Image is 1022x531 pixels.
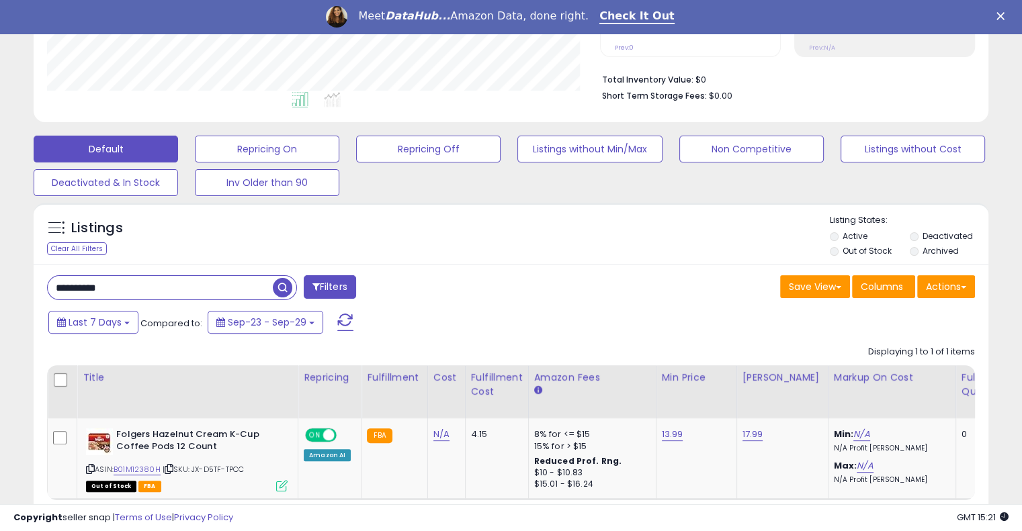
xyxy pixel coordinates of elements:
span: 2025-10-7 15:21 GMT [957,511,1009,524]
i: DataHub... [385,9,450,22]
b: Reduced Prof. Rng. [534,455,622,467]
a: Terms of Use [115,511,172,524]
button: Non Competitive [679,136,824,162]
button: Sep-23 - Sep-29 [208,311,323,334]
div: seller snap | | [13,512,233,524]
span: Compared to: [140,317,202,330]
div: Cost [433,371,460,385]
th: The percentage added to the cost of goods (COGS) that forms the calculator for Min & Max prices. [828,365,955,418]
b: Max: [834,459,857,472]
span: OFF [335,429,356,440]
div: $15.01 - $16.24 [534,479,646,490]
a: 17.99 [742,428,763,441]
div: Markup on Cost [834,371,950,385]
span: All listings that are currently out of stock and unavailable for purchase on Amazon [86,481,136,492]
button: Inv Older than 90 [195,169,339,196]
span: | SKU: JX-D5TF-TPCC [163,464,244,475]
button: Default [34,136,178,162]
span: Sep-23 - Sep-29 [228,316,306,329]
p: N/A Profit [PERSON_NAME] [834,444,945,453]
small: Amazon Fees. [534,385,542,397]
a: Check It Out [599,9,675,24]
a: 13.99 [662,428,683,441]
div: ASIN: [86,428,288,491]
h5: Listings [71,219,123,238]
b: Folgers Hazelnut Cream K-Cup Coffee Pods 12 Count [116,428,280,456]
button: Columns [852,275,915,298]
p: N/A Profit [PERSON_NAME] [834,475,945,485]
button: Listings without Min/Max [517,136,662,162]
div: [PERSON_NAME] [742,371,822,385]
div: Fulfillment Cost [471,371,523,399]
div: Clear All Filters [47,242,107,255]
button: Actions [917,275,975,298]
small: Prev: N/A [809,44,835,52]
span: Columns [861,280,903,293]
b: Total Inventory Value: [602,74,693,85]
button: Repricing Off [356,136,501,162]
button: Save View [780,275,850,298]
a: N/A [433,428,450,441]
div: Repricing [304,371,355,385]
p: Listing States: [830,214,988,227]
img: 412qp1MCcXL._SL40_.jpg [86,428,113,455]
div: Close [996,12,1010,20]
div: Amazon Fees [534,371,650,385]
label: Deactivated [922,230,972,242]
div: 8% for <= $15 [534,428,646,440]
a: Privacy Policy [174,511,233,524]
div: 4.15 [471,428,518,440]
button: Filters [304,275,356,299]
strong: Copyright [13,511,62,524]
a: N/A [853,428,869,441]
div: Fulfillment [367,371,421,385]
div: Amazon AI [304,449,351,461]
small: Prev: 0 [615,44,634,52]
b: Short Term Storage Fees: [602,90,707,101]
a: N/A [857,459,873,473]
button: Last 7 Days [48,311,138,334]
label: Out of Stock [843,245,892,256]
div: Fulfillable Quantity [962,371,1008,399]
div: Displaying 1 to 1 of 1 items [868,346,975,358]
div: 0 [962,428,1003,440]
small: FBA [367,428,392,443]
span: FBA [138,481,161,492]
button: Deactivated & In Stock [34,169,178,196]
div: $10 - $10.83 [534,467,646,479]
button: Repricing On [195,136,339,162]
div: 15% for > $15 [534,440,646,452]
label: Active [843,230,867,242]
span: $0.00 [709,89,732,102]
b: Min: [834,428,854,440]
label: Archived [922,245,958,256]
span: Last 7 Days [69,316,122,329]
div: Meet Amazon Data, done right. [358,9,589,23]
div: Title [83,371,292,385]
div: Min Price [662,371,731,385]
button: Listings without Cost [841,136,985,162]
img: Profile image for Georgie [326,6,347,28]
a: B01M12380H [114,464,161,475]
li: $0 [602,70,965,87]
span: ON [306,429,323,440]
